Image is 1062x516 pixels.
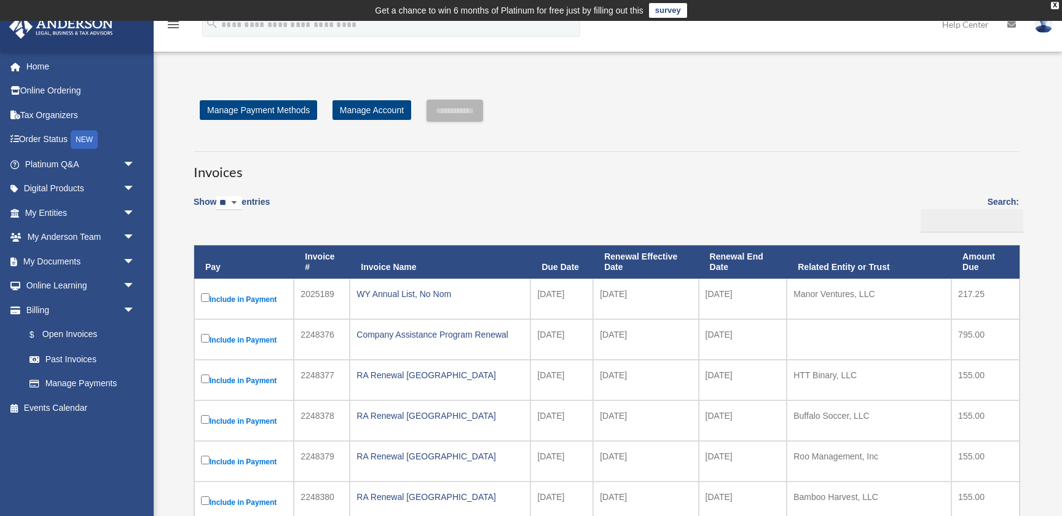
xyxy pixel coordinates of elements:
td: [DATE] [699,319,787,360]
h3: Invoices [194,151,1019,182]
a: Past Invoices [17,347,147,371]
label: Include in Payment [201,453,287,469]
div: WY Annual List, No Nom [356,285,524,303]
label: Include in Payment [201,372,287,388]
label: Include in Payment [201,494,287,510]
td: Buffalo Soccer, LLC [787,400,951,441]
i: search [205,17,219,30]
td: 2248378 [294,400,350,441]
input: Include in Payment [201,496,210,505]
a: My Documentsarrow_drop_down [9,249,154,274]
div: NEW [71,130,98,149]
label: Show entries [194,194,270,223]
td: [DATE] [530,441,593,482]
td: [DATE] [530,360,593,400]
div: RA Renewal [GEOGRAPHIC_DATA] [356,448,524,465]
span: arrow_drop_down [123,200,147,226]
th: Related Entity or Trust: activate to sort column ascending [787,245,951,279]
a: My Entitiesarrow_drop_down [9,200,154,225]
span: arrow_drop_down [123,298,147,323]
td: [DATE] [593,319,698,360]
div: Company Assistance Program Renewal [356,326,524,343]
a: survey [649,3,687,18]
td: HTT Binary, LLC [787,360,951,400]
span: arrow_drop_down [123,177,147,202]
a: menu [166,22,181,32]
input: Include in Payment [201,334,210,343]
th: Renewal End Date: activate to sort column ascending [699,245,787,279]
input: Include in Payment [201,415,210,424]
td: 2248377 [294,360,350,400]
a: Billingarrow_drop_down [9,298,147,322]
img: Anderson Advisors Platinum Portal [6,15,117,39]
label: Include in Payment [201,413,287,429]
a: Platinum Q&Aarrow_drop_down [9,152,154,177]
a: Events Calendar [9,395,154,420]
a: Manage Payments [17,371,147,396]
input: Include in Payment [201,456,210,464]
a: Manage Payment Methods [200,100,317,120]
span: $ [36,327,42,343]
i: menu [166,17,181,32]
th: Due Date: activate to sort column ascending [530,245,593,279]
a: Order StatusNEW [9,127,154,153]
td: [DATE] [530,319,593,360]
td: 155.00 [951,441,1020,482]
a: Online Ordering [9,79,154,103]
div: RA Renewal [GEOGRAPHIC_DATA] [356,488,524,506]
td: Manor Ventures, LLC [787,279,951,319]
td: 2248379 [294,441,350,482]
label: Include in Payment [201,331,287,347]
th: Invoice #: activate to sort column ascending [294,245,350,279]
img: User Pic [1034,15,1053,33]
input: Include in Payment [201,293,210,302]
td: 2248376 [294,319,350,360]
span: arrow_drop_down [123,274,147,299]
a: Home [9,54,154,79]
div: RA Renewal [GEOGRAPHIC_DATA] [356,367,524,384]
td: [DATE] [699,441,787,482]
a: $Open Invoices [17,322,141,347]
a: Online Learningarrow_drop_down [9,274,154,298]
select: Showentries [216,196,242,210]
a: My Anderson Teamarrow_drop_down [9,225,154,250]
div: RA Renewal [GEOGRAPHIC_DATA] [356,407,524,424]
td: [DATE] [699,400,787,441]
a: Tax Organizers [9,103,154,127]
input: Include in Payment [201,375,210,383]
span: arrow_drop_down [123,249,147,274]
td: [DATE] [699,279,787,319]
a: Manage Account [332,100,411,120]
td: [DATE] [530,400,593,441]
span: arrow_drop_down [123,152,147,177]
a: Digital Productsarrow_drop_down [9,177,154,201]
label: Search: [916,194,1019,232]
th: Amount Due: activate to sort column ascending [951,245,1020,279]
label: Include in Payment [201,291,287,307]
td: [DATE] [593,360,698,400]
td: Roo Management, Inc [787,441,951,482]
div: Get a chance to win 6 months of Platinum for free just by filling out this [375,3,643,18]
td: 217.25 [951,279,1020,319]
input: Search: [921,209,1023,232]
td: [DATE] [699,360,787,400]
span: arrow_drop_down [123,225,147,250]
td: 155.00 [951,360,1020,400]
td: [DATE] [530,279,593,319]
th: Renewal Effective Date: activate to sort column ascending [593,245,698,279]
td: 795.00 [951,319,1020,360]
th: Pay: activate to sort column descending [194,245,294,279]
th: Invoice Name: activate to sort column ascending [350,245,530,279]
td: [DATE] [593,400,698,441]
td: 2025189 [294,279,350,319]
div: close [1051,2,1059,9]
td: [DATE] [593,279,698,319]
td: [DATE] [593,441,698,482]
td: 155.00 [951,400,1020,441]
